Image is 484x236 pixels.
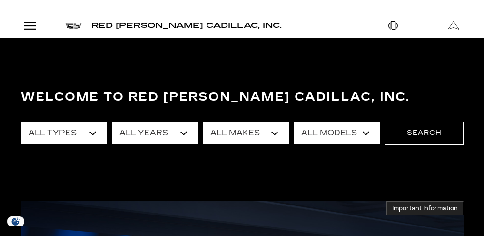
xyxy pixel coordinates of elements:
[385,122,464,144] button: Search
[91,19,282,32] a: Red [PERSON_NAME] Cadillac, Inc.
[21,88,464,107] h3: Welcome to Red [PERSON_NAME] Cadillac, Inc.
[65,19,82,32] a: Cadillac logo
[294,122,380,144] select: Filter by model
[21,122,107,144] select: Filter by type
[112,122,198,144] select: Filter by year
[5,216,27,226] img: Opt-Out Icon
[5,216,27,226] section: Click to Open Cookie Consent Modal
[65,23,82,29] img: Cadillac logo
[424,14,484,38] a: Open Get Directions Modal
[392,205,458,212] span: Important Information
[203,122,289,144] select: Filter by make
[91,21,282,30] span: Red [PERSON_NAME] Cadillac, Inc.
[363,14,424,38] a: Open Phone Modal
